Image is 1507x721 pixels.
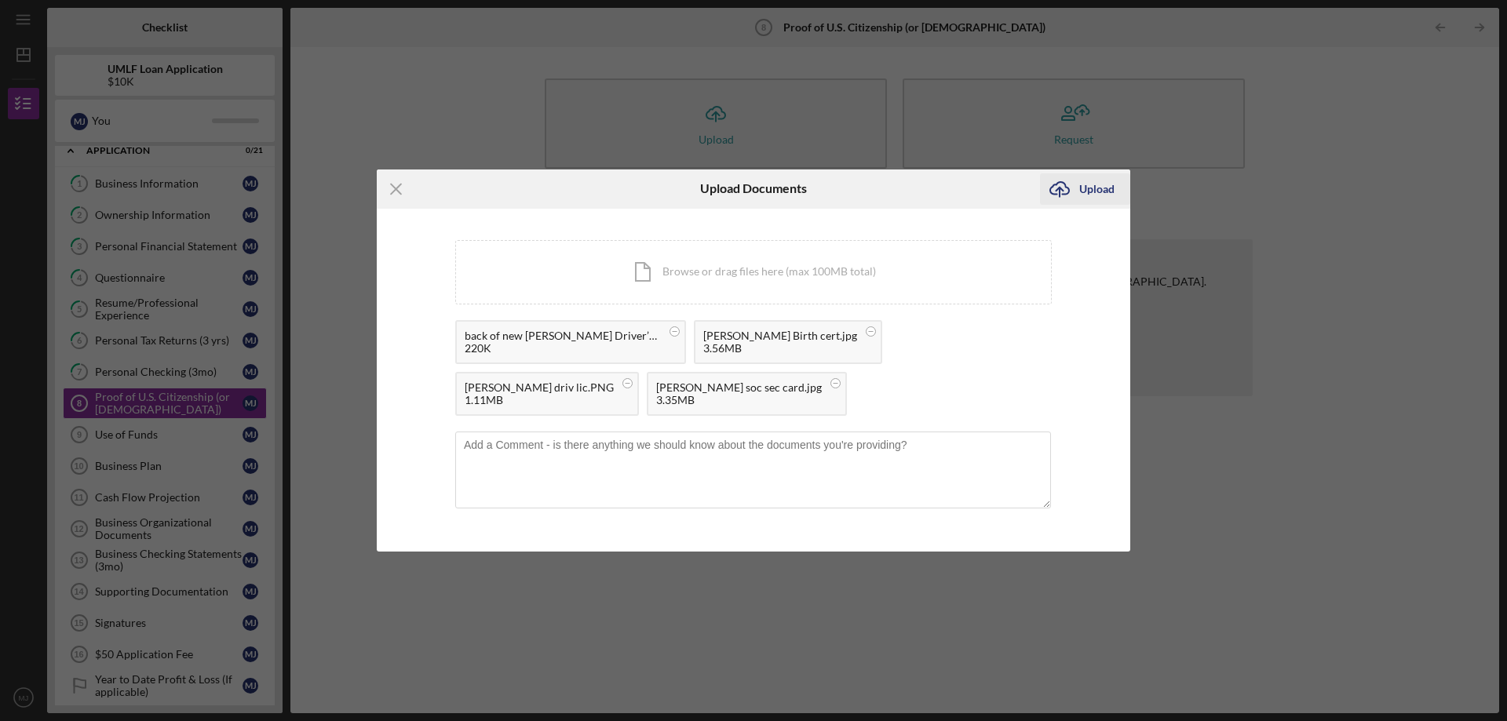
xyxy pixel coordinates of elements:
div: 3.35MB [656,394,822,406]
div: Upload [1079,173,1115,205]
div: [PERSON_NAME] soc sec card.jpg [656,381,822,394]
div: back of new [PERSON_NAME] Driver’s License.pdf [465,330,661,342]
button: Upload [1040,173,1130,205]
div: 220K [465,342,661,355]
div: [PERSON_NAME] Birth cert.jpg [703,330,857,342]
div: 3.56MB [703,342,857,355]
h6: Upload Documents [700,181,807,195]
div: [PERSON_NAME] driv lic.PNG [465,381,614,394]
div: 1.11MB [465,394,614,406]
